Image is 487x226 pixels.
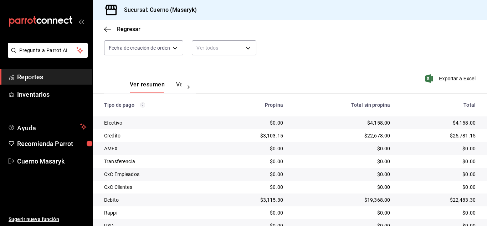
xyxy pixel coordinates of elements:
[294,171,390,178] div: $0.00
[130,81,165,93] button: Ver resumen
[401,145,476,152] div: $0.00
[294,102,390,108] div: Total sin propina
[9,216,87,223] span: Sugerir nueva función
[221,145,283,152] div: $0.00
[130,81,181,93] div: navigation tabs
[401,119,476,126] div: $4,158.00
[104,132,210,139] div: Credito
[401,158,476,165] div: $0.00
[19,47,77,54] span: Pregunta a Parrot AI
[104,26,140,32] button: Regresar
[104,119,210,126] div: Efectivo
[117,26,140,32] span: Regresar
[294,209,390,216] div: $0.00
[221,209,283,216] div: $0.00
[5,52,88,59] a: Pregunta a Parrot AI
[104,209,210,216] div: Rappi
[401,171,476,178] div: $0.00
[221,132,283,139] div: $3,103.15
[176,81,203,93] button: Ver pagos
[401,132,476,139] div: $25,781.15
[221,102,283,108] div: Propina
[104,102,210,108] div: Tipo de pago
[104,145,210,152] div: AMEX
[104,171,210,178] div: CxC Empleados
[401,196,476,204] div: $22,483.30
[294,145,390,152] div: $0.00
[294,119,390,126] div: $4,158.00
[17,90,87,99] span: Inventarios
[104,184,210,191] div: CxC Clientes
[17,72,87,82] span: Reportes
[294,132,390,139] div: $22,678.00
[109,44,170,51] span: Fecha de creación de orden
[140,102,145,107] svg: Los pagos realizados con Pay y otras terminales son montos brutos.
[294,196,390,204] div: $19,368.00
[104,196,210,204] div: Debito
[104,158,210,165] div: Transferencia
[221,184,283,191] div: $0.00
[401,184,476,191] div: $0.00
[221,171,283,178] div: $0.00
[427,74,476,83] button: Exportar a Excel
[294,184,390,191] div: $0.00
[118,6,197,14] h3: Sucursal: Cuerno (Masaryk)
[78,19,84,24] button: open_drawer_menu
[192,40,256,55] div: Ver todos
[17,122,77,131] span: Ayuda
[221,158,283,165] div: $0.00
[401,209,476,216] div: $0.00
[8,43,88,58] button: Pregunta a Parrot AI
[401,102,476,108] div: Total
[17,139,87,149] span: Recomienda Parrot
[221,119,283,126] div: $0.00
[221,196,283,204] div: $3,115.30
[294,158,390,165] div: $0.00
[17,156,87,166] span: Cuerno Masaryk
